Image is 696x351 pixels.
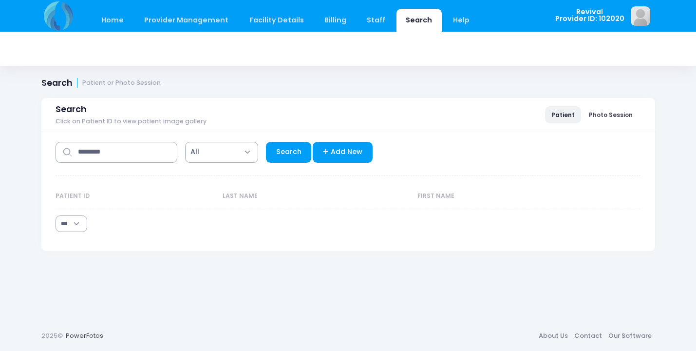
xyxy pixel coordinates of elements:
[240,9,313,32] a: Facility Details
[315,9,356,32] a: Billing
[135,9,238,32] a: Provider Management
[571,327,605,345] a: Contact
[313,142,373,163] a: Add New
[66,331,103,340] a: PowerFotos
[56,184,218,209] th: Patient ID
[396,9,442,32] a: Search
[605,327,655,345] a: Our Software
[92,9,133,32] a: Home
[190,147,199,157] span: All
[185,142,258,163] span: All
[631,6,650,26] img: image
[555,8,624,22] span: Revival Provider ID: 102020
[56,104,87,115] span: Search
[583,106,639,123] a: Photo Session
[41,78,161,88] h1: Search
[218,184,412,209] th: Last Name
[56,118,207,125] span: Click on Patient ID to view patient image gallery
[82,79,161,87] small: Patient or Photo Session
[41,331,63,340] span: 2025©
[545,106,581,123] a: Patient
[443,9,479,32] a: Help
[357,9,395,32] a: Staff
[266,142,311,163] a: Search
[536,327,571,345] a: About Us
[413,184,616,209] th: First Name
